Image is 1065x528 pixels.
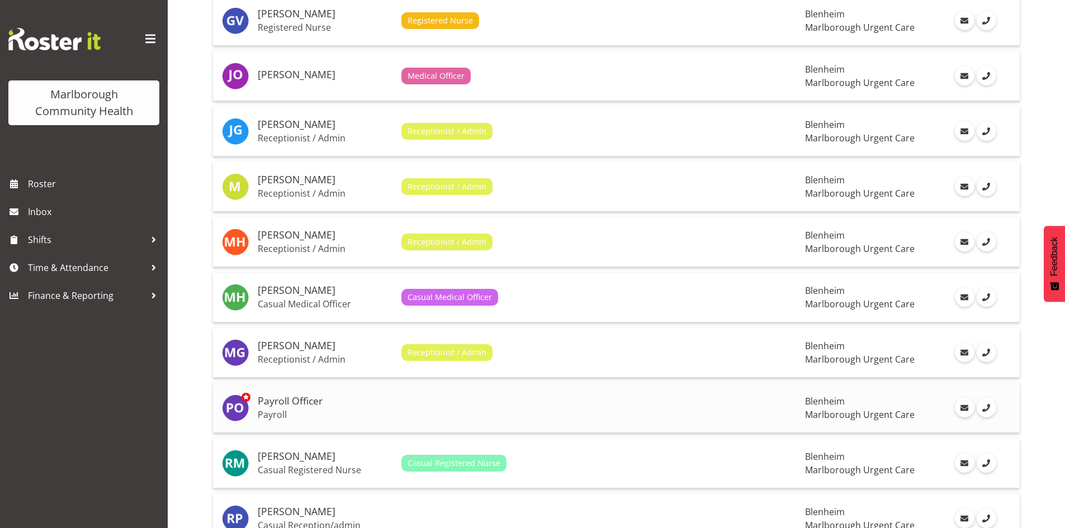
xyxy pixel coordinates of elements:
[1049,237,1059,276] span: Feedback
[805,132,915,144] span: Marlborough Urgent Care
[258,8,392,20] h5: [PERSON_NAME]
[805,118,845,131] span: Blenheim
[258,69,392,80] h5: [PERSON_NAME]
[977,11,996,30] a: Call Employee
[805,187,915,199] span: Marlborough Urgent Care
[258,230,392,241] h5: [PERSON_NAME]
[408,291,492,303] span: Casual Medical Officer
[805,395,845,407] span: Blenheim
[28,203,162,220] span: Inbox
[258,451,392,462] h5: [PERSON_NAME]
[805,174,845,186] span: Blenheim
[977,177,996,196] a: Call Employee
[258,188,392,199] p: Receptionist / Admin
[258,243,392,254] p: Receptionist / Admin
[977,508,996,528] a: Call Employee
[977,121,996,141] a: Call Employee
[955,287,974,307] a: Email Employee
[977,232,996,251] a: Call Employee
[805,408,915,421] span: Marlborough Urgent Care
[955,232,974,251] a: Email Employee
[258,506,392,517] h5: [PERSON_NAME]
[955,121,974,141] a: Email Employee
[805,8,845,20] span: Blenheim
[408,236,486,248] span: Receptionist / Admin
[805,506,845,518] span: Blenheim
[408,346,486,359] span: Receptionist / Admin
[222,229,249,255] img: margret-hall11842.jpg
[258,119,392,130] h5: [PERSON_NAME]
[222,394,249,421] img: payroll-officer11877.jpg
[258,22,392,33] p: Registered Nurse
[258,396,392,407] h5: Payroll Officer
[28,175,162,192] span: Roster
[222,118,249,145] img: josephine-godinez11850.jpg
[955,453,974,473] a: Email Employee
[955,343,974,362] a: Email Employee
[805,298,915,310] span: Marlborough Urgent Care
[20,86,148,120] div: Marlborough Community Health
[258,409,392,420] p: Payroll
[408,15,473,27] span: Registered Nurse
[258,285,392,296] h5: [PERSON_NAME]
[222,450,249,477] img: rachel-murphy11847.jpg
[805,353,915,365] span: Marlborough Urgent Care
[222,63,249,89] img: jenny-odonnell11876.jpg
[805,242,915,255] span: Marlborough Urgent Care
[222,173,249,200] img: margie-vuto11841.jpg
[955,508,974,528] a: Email Employee
[28,287,145,304] span: Finance & Reporting
[408,180,486,193] span: Receptionist / Admin
[258,132,392,144] p: Receptionist / Admin
[977,453,996,473] a: Call Employee
[805,229,845,241] span: Blenheim
[977,398,996,417] a: Call Employee
[222,7,249,34] img: gloria-varghese11837.jpg
[258,298,392,310] p: Casual Medical Officer
[222,284,249,311] img: marisa-hoogenboom11845.jpg
[408,125,486,137] span: Receptionist / Admin
[977,66,996,85] a: Call Employee
[408,457,500,469] span: Casual Registered Nurse
[258,174,392,185] h5: [PERSON_NAME]
[955,11,974,30] a: Email Employee
[955,66,974,85] a: Email Employee
[805,21,915,34] span: Marlborough Urgent Care
[258,354,392,365] p: Receptionist / Admin
[805,464,915,476] span: Marlborough Urgent Care
[28,259,145,276] span: Time & Attendance
[977,343,996,362] a: Call Employee
[977,287,996,307] a: Call Employee
[805,340,845,352] span: Blenheim
[222,339,249,366] img: megan-gander11840.jpg
[28,231,145,248] span: Shifts
[258,464,392,475] p: Casual Registered Nurse
[805,284,845,297] span: Blenheim
[408,70,465,82] span: Medical Officer
[258,340,392,351] h5: [PERSON_NAME]
[955,177,974,196] a: Email Employee
[955,398,974,417] a: Email Employee
[805,77,915,89] span: Marlborough Urgent Care
[1044,226,1065,302] button: Feedback - Show survey
[805,450,845,463] span: Blenheim
[805,63,845,75] span: Blenheim
[8,28,101,50] img: Rosterit website logo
